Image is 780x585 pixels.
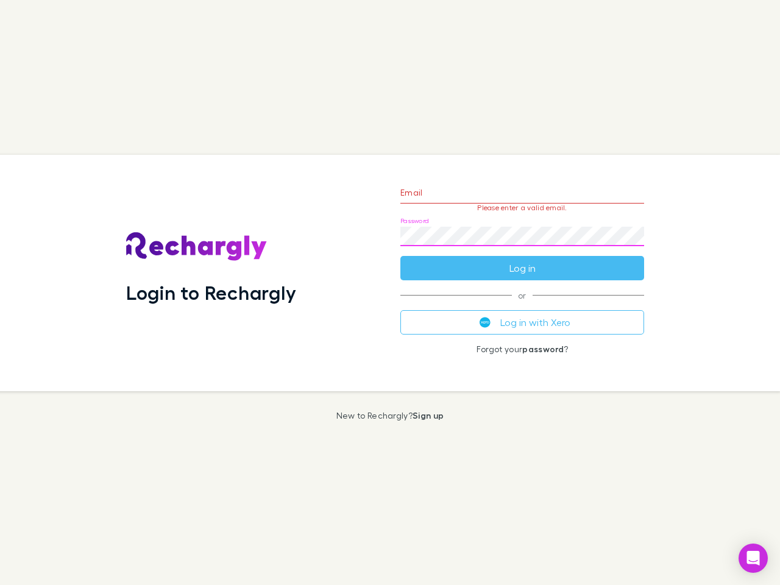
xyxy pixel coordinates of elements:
[126,281,296,304] h1: Login to Rechargly
[400,256,644,280] button: Log in
[522,344,564,354] a: password
[413,410,444,420] a: Sign up
[400,344,644,354] p: Forgot your ?
[480,317,491,328] img: Xero's logo
[400,310,644,335] button: Log in with Xero
[739,544,768,573] div: Open Intercom Messenger
[126,232,268,261] img: Rechargly's Logo
[400,216,429,225] label: Password
[336,411,444,420] p: New to Rechargly?
[400,204,644,212] p: Please enter a valid email.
